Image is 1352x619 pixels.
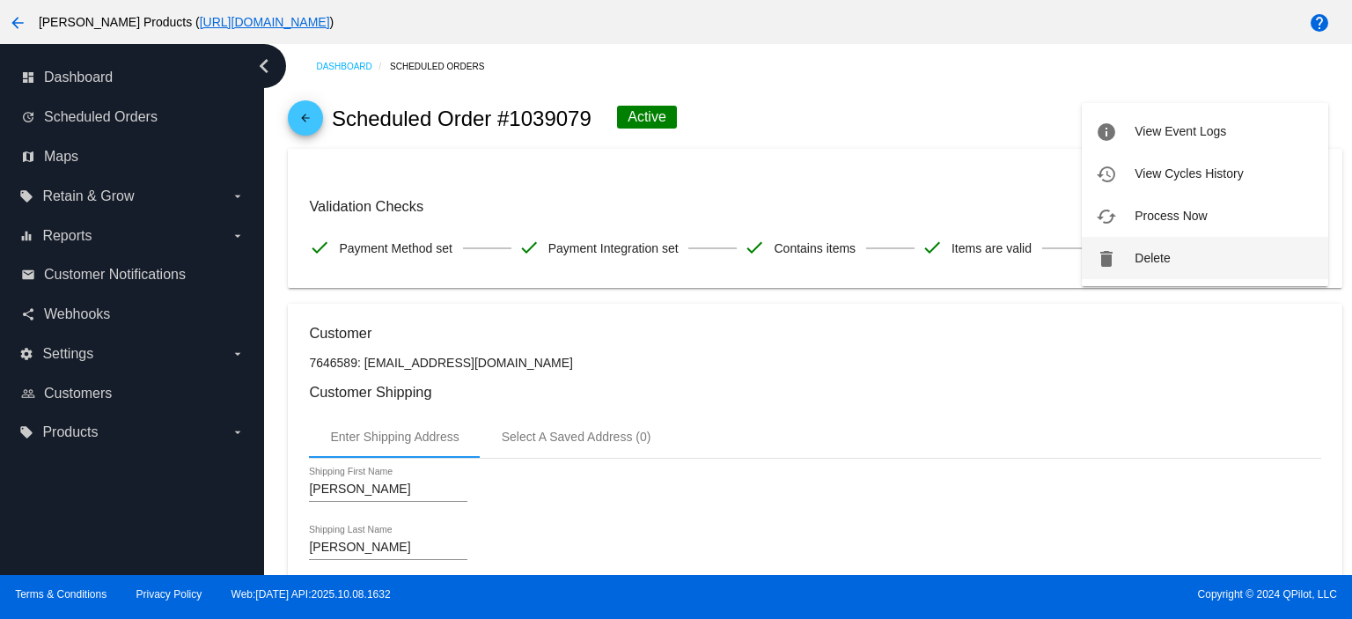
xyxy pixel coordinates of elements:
mat-icon: delete [1096,248,1117,269]
span: Process Now [1135,209,1207,223]
mat-icon: info [1096,122,1117,143]
span: View Event Logs [1135,124,1226,138]
span: Delete [1135,251,1170,265]
mat-icon: history [1096,164,1117,185]
mat-icon: cached [1096,206,1117,227]
span: View Cycles History [1135,166,1243,181]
